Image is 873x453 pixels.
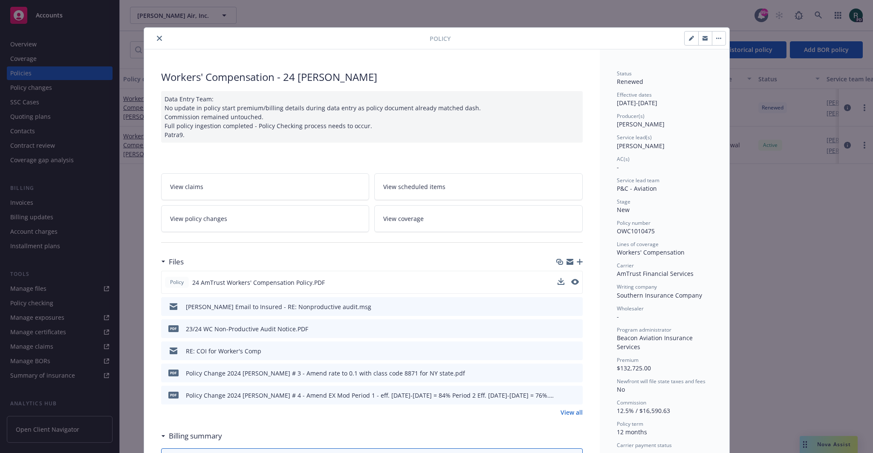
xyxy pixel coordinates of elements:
[558,347,565,356] button: download file
[617,198,630,205] span: Stage
[617,184,657,192] span: P&C - Aviation
[617,91,712,107] div: [DATE] - [DATE]
[161,173,370,200] a: View claims
[617,399,646,406] span: Commission
[186,324,308,333] div: 23/24 WC Non-Productive Audit Notice.PDF
[572,324,579,333] button: preview file
[617,248,712,257] div: Workers' Compensation
[558,278,564,287] button: download file
[617,420,643,427] span: Policy term
[571,279,579,285] button: preview file
[161,70,583,84] div: Workers' Compensation - 24 [PERSON_NAME]
[169,430,222,442] h3: Billing summary
[571,278,579,287] button: preview file
[617,142,665,150] span: [PERSON_NAME]
[168,370,179,376] span: pdf
[617,305,644,312] span: Wholesaler
[161,91,583,143] div: Data Entry Team: No update in policy start premium/billing details during data entry as policy do...
[168,325,179,332] span: PDF
[617,227,655,235] span: OWC1010475
[617,91,652,98] span: Effective dates
[192,278,325,287] span: 24 AmTrust Workers' Compensation Policy.PDF
[383,182,445,191] span: View scheduled items
[558,302,565,311] button: download file
[617,291,702,299] span: Southern Insurance Company
[168,392,179,398] span: pdf
[186,347,261,356] div: RE: COI for Worker's Comp
[572,391,579,400] button: preview file
[558,324,565,333] button: download file
[186,391,555,400] div: Policy Change 2024 [PERSON_NAME] # 4 - Amend EX Mod Period 1 - eff. [DATE]-[DATE] = 84% Period 2 ...
[617,77,643,86] span: Renewed
[617,385,625,393] span: No
[170,214,227,223] span: View policy changes
[617,356,639,364] span: Premium
[572,302,579,311] button: preview file
[617,155,630,163] span: AC(s)
[558,391,565,400] button: download file
[558,278,564,285] button: download file
[161,430,222,442] div: Billing summary
[617,134,652,141] span: Service lead(s)
[617,313,619,321] span: -
[558,369,565,378] button: download file
[161,256,184,267] div: Files
[617,262,634,269] span: Carrier
[617,378,705,385] span: Newfront will file state taxes and fees
[161,205,370,232] a: View policy changes
[617,120,665,128] span: [PERSON_NAME]
[617,219,650,226] span: Policy number
[572,347,579,356] button: preview file
[561,408,583,417] a: View all
[617,177,659,184] span: Service lead team
[617,326,671,333] span: Program administrator
[617,364,651,372] span: $132,725.00
[383,214,424,223] span: View coverage
[169,256,184,267] h3: Files
[186,369,465,378] div: Policy Change 2024 [PERSON_NAME] # 3 - Amend rate to 0.1 with class code 8871 for NY state.pdf
[617,442,672,449] span: Carrier payment status
[374,173,583,200] a: View scheduled items
[186,302,371,311] div: [PERSON_NAME] Email to Insured - RE: Nonproductive audit.msg
[170,182,203,191] span: View claims
[617,428,647,436] span: 12 months
[617,283,657,290] span: Writing company
[430,34,451,43] span: Policy
[154,33,165,43] button: close
[617,334,694,351] span: Beacon Aviation Insurance Services
[617,163,619,171] span: -
[168,278,185,286] span: Policy
[617,241,659,248] span: Lines of coverage
[617,112,645,120] span: Producer(s)
[617,70,632,77] span: Status
[374,205,583,232] a: View coverage
[617,270,694,278] span: AmTrust Financial Services
[617,407,670,415] span: 12.5% / $16,590.63
[617,206,630,214] span: New
[572,369,579,378] button: preview file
